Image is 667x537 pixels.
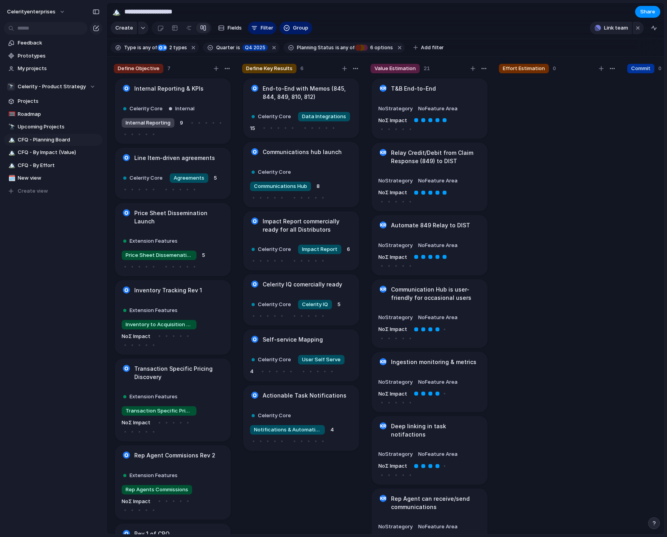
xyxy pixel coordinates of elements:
[4,172,102,184] div: 🗓️New view
[118,65,159,72] span: Define Objective
[334,43,356,52] button: isany of
[372,143,487,211] div: Relay Credit/Debit from Claim Response (849) to DISTNoStrategoryNoFeature AreaNoΣ Impact
[7,110,15,118] button: 🥅
[112,6,121,17] div: 🏔️
[122,333,150,340] span: No Σ Impact
[243,329,359,381] div: Self-service MappingCelerity CoreUser Self Serve4
[372,215,487,276] div: Automate 849 Relay to DISTNoStrategoryNoFeature AreaNoΣ Impact
[134,209,224,225] h1: Price Sheet Dissemination Launch
[134,84,204,93] h1: Internal Reporting & KPIs
[18,65,100,72] span: My projects
[175,105,195,113] span: Internal
[248,166,295,178] button: Celerity Core
[115,203,231,276] div: Price Sheet Dissemination LaunchExtension FeaturesPrice Sheet Dissemenation5
[330,426,334,434] span: 4
[297,44,334,51] span: Planning Status
[302,113,346,121] span: Data Integrations
[4,6,69,18] button: celerityenterprises
[372,279,487,348] div: Communication Hub is user-friendly for occasional usersNoStrategoryNoFeature AreaNoΣ Impact
[263,335,323,344] h1: Self-service Mapping
[122,498,150,505] span: No Σ Impact
[378,105,413,111] span: No Strategory
[214,174,217,182] span: 5
[378,117,407,124] span: No Σ Impact
[258,113,291,121] span: Celerity Core
[317,182,320,190] span: 8
[378,462,407,470] span: No Σ Impact
[8,161,14,170] div: 🏔️
[416,311,459,324] button: NoFeature Area
[416,175,459,187] button: NoFeature Area
[7,136,15,144] button: 🏔️
[376,175,415,187] button: NoStrategory
[296,353,346,366] button: User Self Serve
[180,119,183,127] span: 9
[120,483,194,496] button: Rep Agents Commissions
[7,123,15,131] button: 🔭
[18,97,100,105] span: Projects
[418,242,458,248] span: No Feature Area
[378,390,407,398] span: No Σ Impact
[248,353,295,366] button: Celerity Core
[248,409,295,422] button: Celerity Core
[376,376,415,388] button: NoStrategory
[503,65,545,72] span: Effort Estimation
[18,136,100,144] span: CFQ - Planning Board
[167,65,170,72] span: 7
[4,95,102,107] a: Projects
[157,43,189,52] button: 2 types
[248,243,295,256] button: Celerity Core
[7,162,15,169] button: 🏔️
[4,121,102,133] div: 🔭Upcoming Projects
[8,123,14,132] div: 🔭
[120,390,181,403] button: Extension Features
[4,108,102,120] a: 🥅Roadmap
[418,451,458,457] span: No Feature Area
[243,142,359,207] div: Communications hub launchCelerity CoreCommunications Hub8
[378,189,407,197] span: No Σ Impact
[590,22,632,34] button: Link team
[416,239,459,252] button: NoFeature Area
[4,63,102,74] a: My projects
[120,235,181,247] button: Extension Features
[126,119,170,127] span: Internal Reporting
[296,298,334,311] button: Celerity IQ
[368,44,393,51] span: options
[635,6,660,18] button: Share
[228,24,242,32] span: Fields
[7,149,15,156] button: 🏔️
[4,147,102,158] div: 🏔️CFQ - By Impact (Value)
[372,352,487,413] div: Ingestion monitoring & metricsNoStrategoryNoFeature AreaNoΣ Impact
[120,172,166,184] button: Celerity Core
[130,237,178,245] span: Extension Features
[553,65,556,72] span: 0
[7,8,56,16] span: celerityenterprises
[263,391,346,400] h1: Actionable Task Notifications
[378,379,413,385] span: No Strategory
[115,280,231,355] div: Inventory Tracking Rev 1Extension FeaturesInventory to Acquisition CostsNoΣ Impact
[18,149,100,156] span: CFQ - By Impact (Value)
[254,182,307,190] span: Communications Hub
[391,285,481,302] h1: Communication Hub is user-friendly for occasional users
[4,160,102,171] a: 🏔️CFQ - By Effort
[134,286,202,295] h1: Inventory Tracking Rev 1
[372,416,487,485] div: Deep linking in task notifactionsNoStrategoryNoFeature AreaNoΣ Impact
[115,445,231,520] div: Rep Agent Commisions Rev 2Extension FeaturesRep Agents CommissionsNoΣ Impact
[134,451,215,460] h1: Rep Agent Commisions Rev 2
[248,22,276,34] button: Filter
[263,280,342,289] h1: Celerity IQ comercially ready
[246,65,293,72] span: Define Key Results
[4,50,102,62] a: Prototypes
[254,426,321,434] span: Notifications & Automation
[248,298,295,311] button: Celerity Core
[8,174,14,183] div: 🗓️
[424,65,430,72] span: 21
[130,307,178,314] span: Extension Features
[391,358,476,366] h1: Ingestion monitoring & metrics
[355,43,395,52] button: 6 options
[300,65,304,72] span: 6
[4,37,102,49] a: Feedback
[243,274,359,325] div: Celerity IQ comercially readyCelerity CoreCelerity IQ5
